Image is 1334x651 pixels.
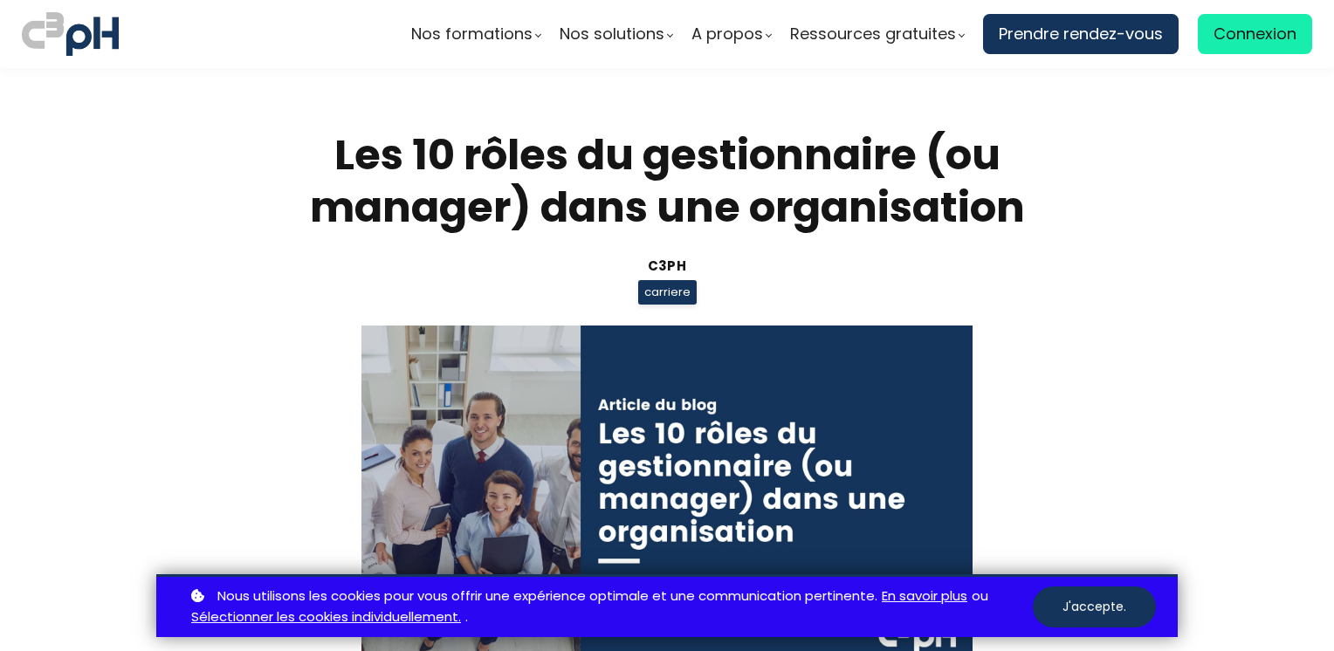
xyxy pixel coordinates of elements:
img: logo C3PH [22,9,119,59]
span: Nos formations [411,21,533,47]
span: carriere [638,280,697,305]
p: ou . [187,586,1033,629]
a: Sélectionner les cookies individuellement. [191,606,461,628]
div: C3pH [261,256,1073,276]
button: J'accepte. [1033,586,1156,627]
iframe: chat widget [9,613,187,651]
span: Ressources gratuites [790,21,956,47]
a: Connexion [1198,14,1312,54]
h1: Les 10 rôles du gestionnaire (ou manager) dans une organisation [261,129,1073,234]
span: Prendre rendez-vous [999,21,1163,47]
a: Prendre rendez-vous [983,14,1179,54]
span: Nous utilisons les cookies pour vous offrir une expérience optimale et une communication pertinente. [217,586,877,607]
span: Nos solutions [560,21,664,47]
span: A propos [691,21,763,47]
a: En savoir plus [882,586,967,607]
span: Connexion [1214,21,1296,47]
